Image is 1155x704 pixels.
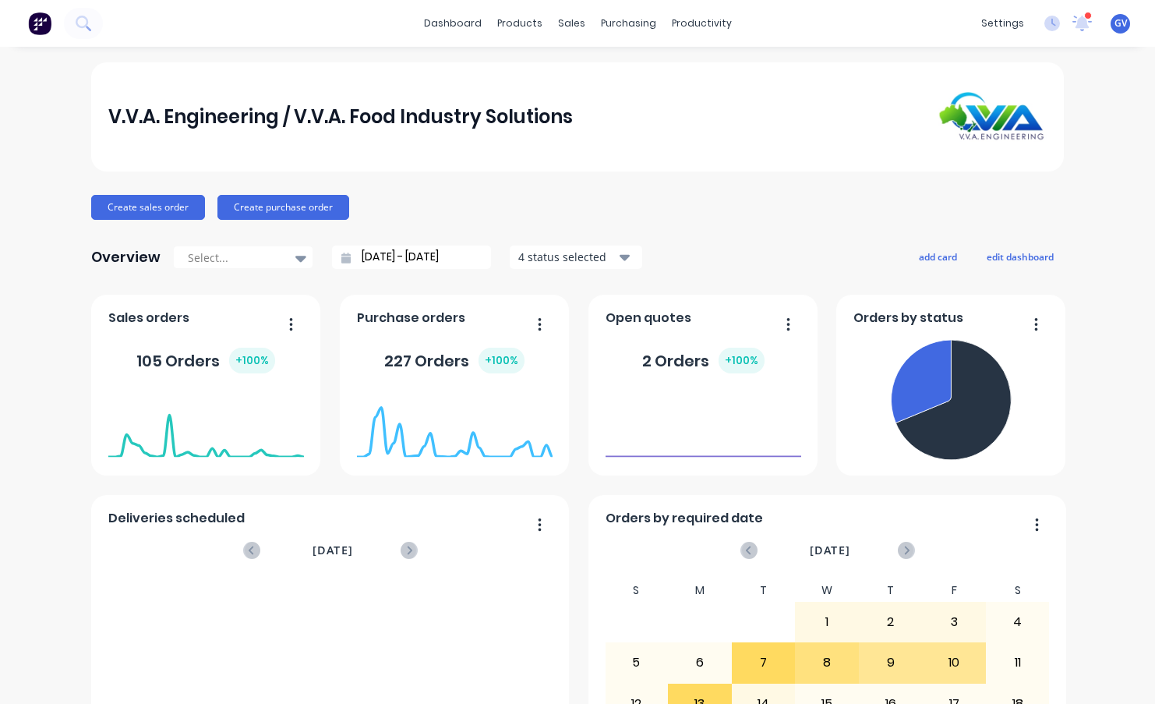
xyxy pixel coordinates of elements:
img: V.V.A. Engineering / V.V.A. Food Industry Solutions [938,92,1047,141]
div: 10 [923,643,985,682]
span: Orders by status [853,309,963,327]
div: 4 status selected [518,249,616,265]
div: T [859,579,923,602]
div: 6 [669,643,731,682]
div: 8 [796,643,858,682]
div: purchasing [593,12,664,35]
span: [DATE] [810,542,850,559]
button: add card [909,246,967,267]
div: V.V.A. Engineering / V.V.A. Food Industry Solutions [108,101,573,133]
span: Orders by required date [606,509,763,528]
span: Purchase orders [357,309,465,327]
button: 4 status selected [510,246,642,269]
div: 105 Orders [136,348,275,373]
div: 11 [987,643,1049,682]
div: W [795,579,859,602]
div: F [922,579,986,602]
div: M [668,579,732,602]
div: 4 [987,603,1049,642]
img: Factory [28,12,51,35]
div: Overview [91,242,161,273]
div: 1 [796,603,858,642]
div: + 100 % [229,348,275,373]
button: edit dashboard [977,246,1064,267]
div: 7 [733,643,795,682]
span: Deliveries scheduled [108,509,245,528]
span: GV [1114,16,1127,30]
button: Create sales order [91,195,205,220]
div: 2 [860,603,922,642]
span: Open quotes [606,309,691,327]
div: 2 Orders [642,348,765,373]
div: sales [550,12,593,35]
span: Sales orders [108,309,189,327]
div: 3 [923,603,985,642]
div: + 100 % [719,348,765,373]
div: 5 [606,643,668,682]
div: settings [973,12,1032,35]
button: Create purchase order [217,195,349,220]
div: productivity [664,12,740,35]
div: products [489,12,550,35]
a: dashboard [416,12,489,35]
div: S [605,579,669,602]
div: + 100 % [479,348,525,373]
span: [DATE] [313,542,353,559]
div: 227 Orders [384,348,525,373]
div: S [986,579,1050,602]
div: T [732,579,796,602]
div: 9 [860,643,922,682]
